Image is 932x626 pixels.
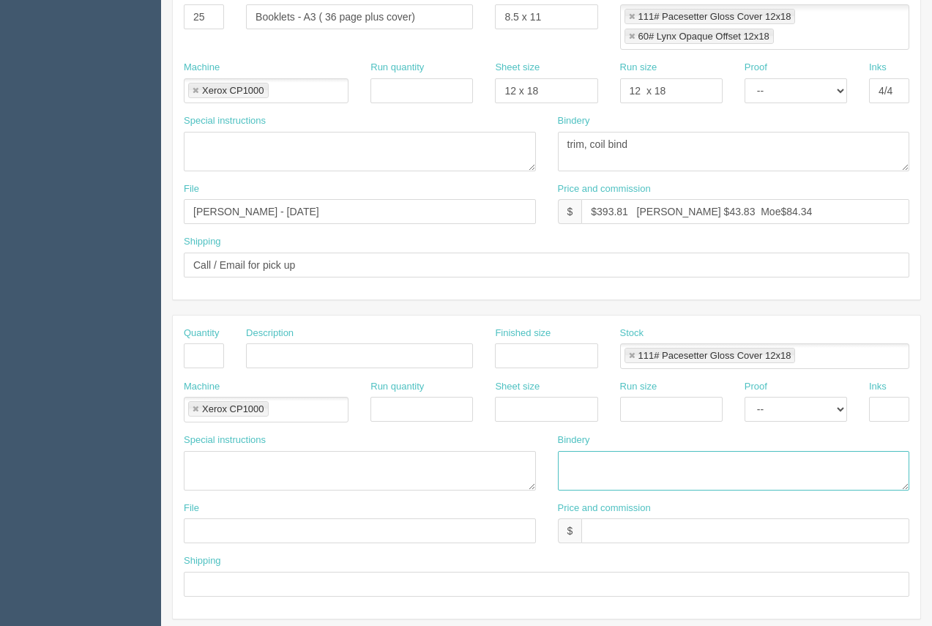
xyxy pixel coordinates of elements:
label: Run size [620,380,657,394]
div: Xerox CP1000 [202,404,264,414]
label: Sheet size [495,61,540,75]
label: Finished size [495,327,551,340]
label: Price and commission [558,182,651,196]
label: Special instructions [184,433,266,447]
label: Shipping [184,554,221,568]
div: 111# Pacesetter Gloss Cover 12x18 [638,12,791,21]
div: 111# Pacesetter Gloss Cover 12x18 [638,351,791,360]
textarea: cover - 4/0 guts - 4/4 [184,451,536,491]
label: File [184,182,199,196]
label: Run quantity [370,380,424,394]
textarea: trim, coil bind [558,451,910,491]
label: Description [246,327,294,340]
label: Quantity [184,327,219,340]
label: Stock [620,327,644,340]
label: Run quantity [370,61,424,75]
label: Price and commission [558,502,651,515]
label: Proof [745,380,767,394]
label: Proof [745,61,767,75]
div: $ [558,518,582,543]
div: Xerox CP1000 [202,86,264,95]
label: Special instructions [184,114,266,128]
textarea: cover - 4/0 guts - 4/4 [184,132,536,171]
label: Run size [620,61,657,75]
label: Inks [869,61,887,75]
label: Bindery [558,433,590,447]
textarea: trim, coil bind [558,132,910,171]
div: 60# Lynx Opaque Offset 12x18 [638,31,769,41]
label: Machine [184,380,220,394]
div: $ [558,199,582,224]
label: Bindery [558,114,590,128]
label: File [184,502,199,515]
label: Inks [869,380,887,394]
label: Sheet size [495,380,540,394]
label: Shipping [184,235,221,249]
label: Machine [184,61,220,75]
